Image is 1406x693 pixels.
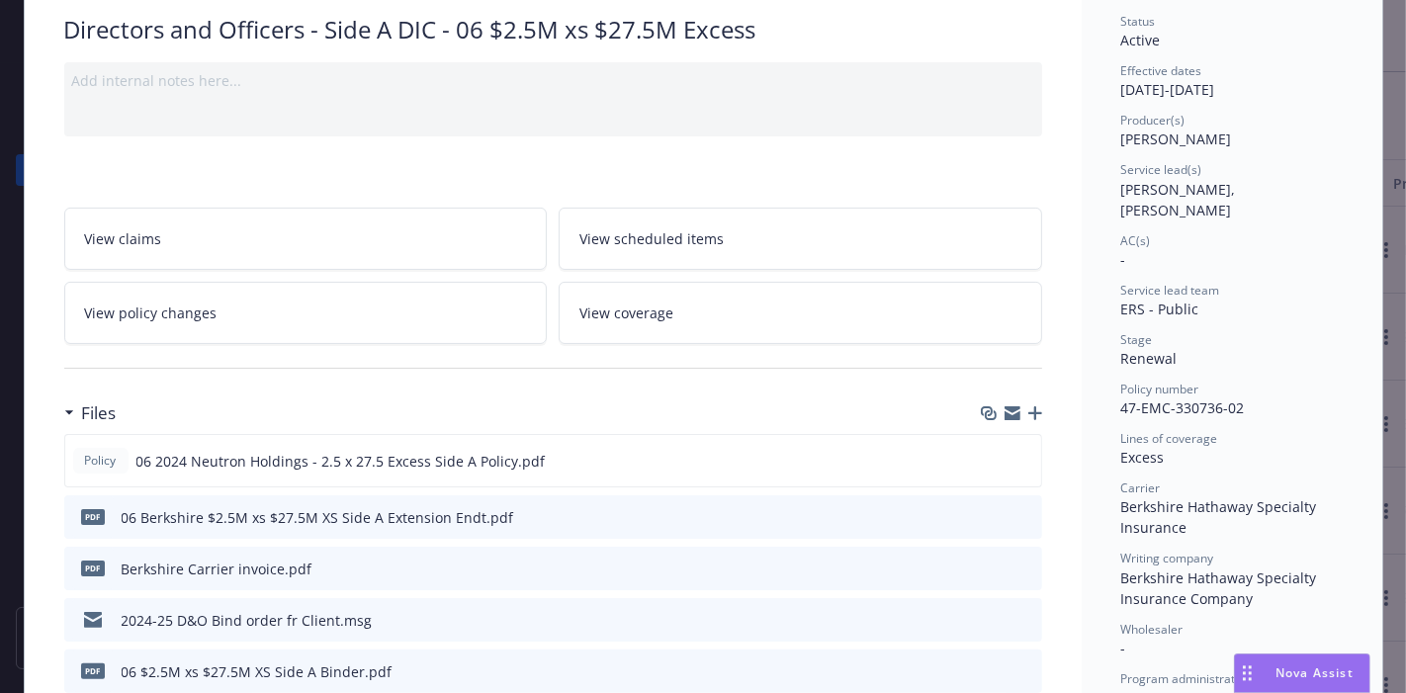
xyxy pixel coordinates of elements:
[1121,161,1202,178] span: Service lead(s)
[1016,559,1034,579] button: preview file
[984,451,1000,472] button: download file
[1121,282,1220,299] span: Service lead team
[985,507,1001,528] button: download file
[1121,62,1343,100] div: [DATE] - [DATE]
[1121,621,1184,638] span: Wholesaler
[559,208,1042,270] a: View scheduled items
[122,507,514,528] div: 06 Berkshire $2.5M xs $27.5M XS Side A Extension Endt.pdf
[1121,398,1245,417] span: 47-EMC-330736-02
[1121,130,1232,148] span: [PERSON_NAME]
[82,400,117,426] h3: Files
[1121,180,1240,219] span: [PERSON_NAME], [PERSON_NAME]
[85,303,218,323] span: View policy changes
[985,559,1001,579] button: download file
[81,509,105,524] span: pdf
[122,610,373,631] div: 2024-25 D&O Bind order fr Client.msg
[64,13,1042,46] div: Directors and Officers - Side A DIC - 06 $2.5M xs $27.5M Excess
[1121,568,1321,608] span: Berkshire Hathaway Specialty Insurance Company
[1121,497,1321,537] span: Berkshire Hathaway Specialty Insurance
[1121,300,1199,318] span: ERS - Public
[579,228,724,249] span: View scheduled items
[1121,62,1202,79] span: Effective dates
[85,228,162,249] span: View claims
[1235,654,1260,692] div: Drag to move
[136,451,546,472] span: 06 2024 Neutron Holdings - 2.5 x 27.5 Excess Side A Policy.pdf
[1015,451,1033,472] button: preview file
[1121,479,1161,496] span: Carrier
[1121,670,1248,687] span: Program administrator
[1121,349,1178,368] span: Renewal
[1121,112,1186,129] span: Producer(s)
[64,400,117,426] div: Files
[1121,381,1199,397] span: Policy number
[81,663,105,678] span: pdf
[559,282,1042,344] a: View coverage
[1121,31,1161,49] span: Active
[1275,664,1354,681] span: Nova Assist
[64,208,548,270] a: View claims
[1016,610,1034,631] button: preview file
[72,70,1034,91] div: Add internal notes here...
[1121,639,1126,657] span: -
[64,282,548,344] a: View policy changes
[81,561,105,575] span: pdf
[1121,13,1156,30] span: Status
[122,661,393,682] div: 06 $2.5M xs $27.5M XS Side A Binder.pdf
[579,303,673,323] span: View coverage
[1121,448,1165,467] span: Excess
[1121,232,1151,249] span: AC(s)
[81,452,121,470] span: Policy
[985,610,1001,631] button: download file
[1234,653,1370,693] button: Nova Assist
[1121,331,1153,348] span: Stage
[122,559,312,579] div: Berkshire Carrier invoice.pdf
[1121,250,1126,269] span: -
[1016,661,1034,682] button: preview file
[1016,507,1034,528] button: preview file
[1121,550,1214,566] span: Writing company
[985,661,1001,682] button: download file
[1121,430,1218,447] span: Lines of coverage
